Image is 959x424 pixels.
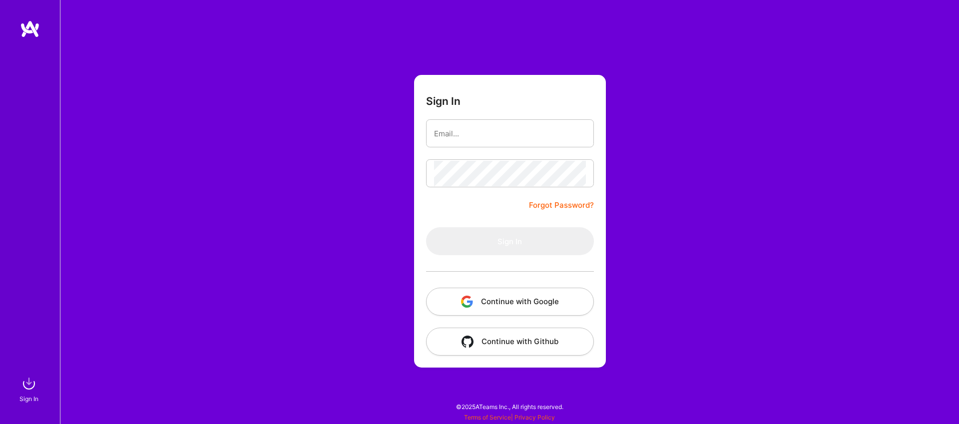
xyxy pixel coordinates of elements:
[426,288,594,316] button: Continue with Google
[20,20,40,38] img: logo
[464,414,511,421] a: Terms of Service
[60,394,959,419] div: © 2025 ATeams Inc., All rights reserved.
[19,374,39,394] img: sign in
[464,414,555,421] span: |
[461,296,473,308] img: icon
[19,394,38,404] div: Sign In
[426,227,594,255] button: Sign In
[529,199,594,211] a: Forgot Password?
[462,336,474,348] img: icon
[21,374,39,404] a: sign inSign In
[426,95,461,107] h3: Sign In
[434,121,586,146] input: Email...
[514,414,555,421] a: Privacy Policy
[426,328,594,356] button: Continue with Github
